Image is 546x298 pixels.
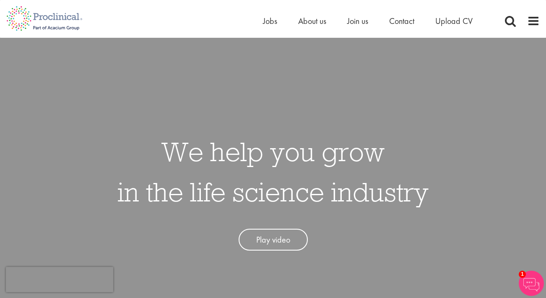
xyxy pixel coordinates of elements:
[519,271,526,278] span: 1
[298,16,326,26] a: About us
[117,131,429,212] h1: We help you grow in the life science industry
[519,271,544,296] img: Chatbot
[347,16,368,26] a: Join us
[435,16,473,26] a: Upload CV
[389,16,414,26] a: Contact
[239,229,308,251] a: Play video
[263,16,277,26] a: Jobs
